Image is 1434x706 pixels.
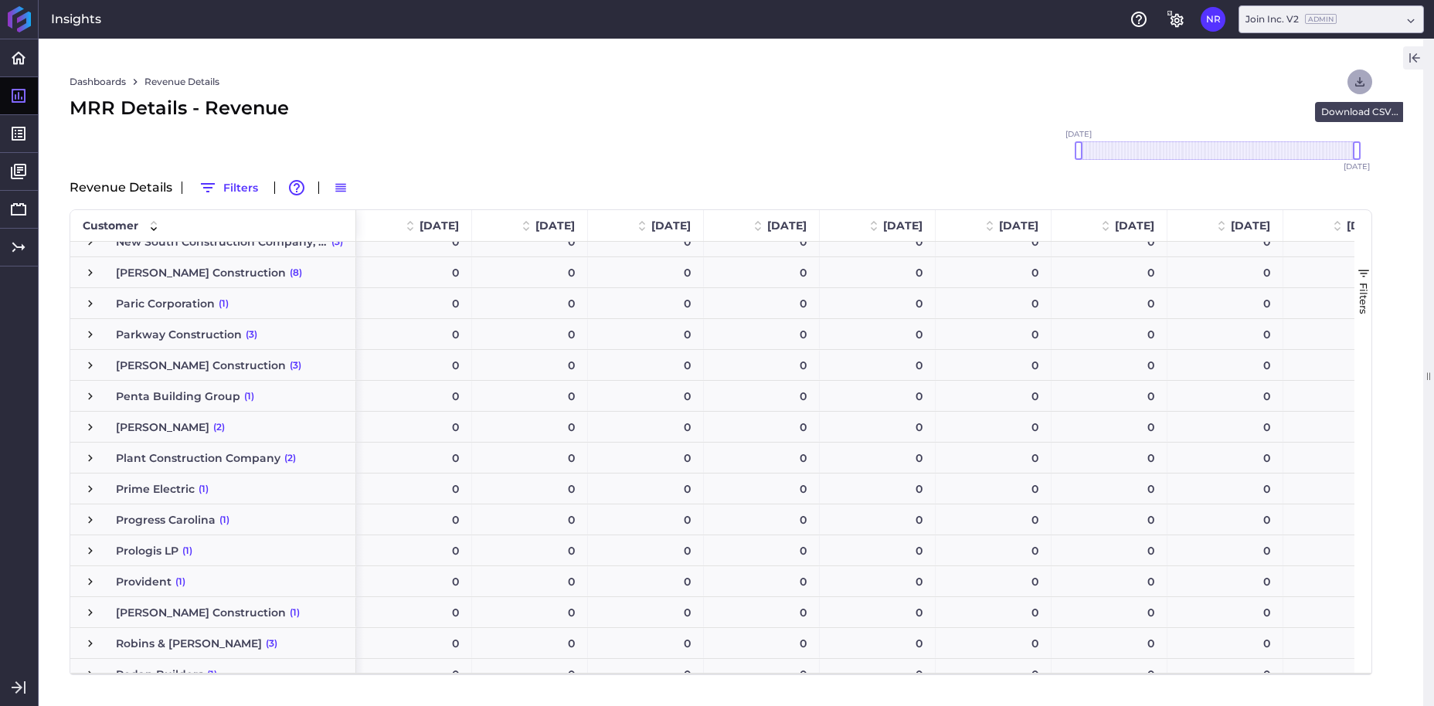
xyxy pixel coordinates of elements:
[290,598,300,627] span: (1)
[420,219,459,233] span: [DATE]
[356,659,472,689] div: 0
[1167,226,1283,256] div: 0
[70,381,356,412] div: Press SPACE to select this row.
[356,628,472,658] div: 0
[246,320,257,349] span: (3)
[704,412,820,442] div: 0
[472,535,588,565] div: 0
[116,382,240,411] span: Penta Building Group
[356,473,472,504] div: 0
[175,567,185,596] span: (1)
[1231,219,1270,233] span: [DATE]
[936,257,1052,287] div: 0
[472,659,588,689] div: 0
[1052,381,1167,411] div: 0
[472,566,588,596] div: 0
[83,219,138,233] span: Customer
[472,597,588,627] div: 0
[704,443,820,473] div: 0
[936,288,1052,318] div: 0
[820,597,936,627] div: 0
[936,412,1052,442] div: 0
[207,660,217,689] span: (1)
[70,288,356,319] div: Press SPACE to select this row.
[219,505,229,535] span: (1)
[70,257,356,288] div: Press SPACE to select this row.
[1167,288,1283,318] div: 0
[70,75,126,89] a: Dashboards
[820,504,936,535] div: 0
[1052,443,1167,473] div: 0
[936,659,1052,689] div: 0
[1283,504,1399,535] div: 0
[356,319,472,349] div: 0
[704,288,820,318] div: 0
[704,504,820,535] div: 0
[472,226,588,256] div: 0
[70,659,356,690] div: Press SPACE to select this row.
[588,412,704,442] div: 0
[588,535,704,565] div: 0
[936,319,1052,349] div: 0
[1283,257,1399,287] div: 0
[588,226,704,256] div: 0
[1052,319,1167,349] div: 0
[70,535,356,566] div: Press SPACE to select this row.
[1167,504,1283,535] div: 0
[1167,381,1283,411] div: 0
[1167,535,1283,565] div: 0
[1283,319,1399,349] div: 0
[704,381,820,411] div: 0
[472,473,588,504] div: 0
[1052,659,1167,689] div: 0
[116,351,286,380] span: [PERSON_NAME] Construction
[70,175,1372,200] div: Revenue Details
[820,443,936,473] div: 0
[1052,412,1167,442] div: 0
[883,219,923,233] span: [DATE]
[1167,412,1283,442] div: 0
[356,381,472,411] div: 0
[70,319,356,350] div: Press SPACE to select this row.
[1201,7,1225,32] button: User Menu
[588,504,704,535] div: 0
[116,660,203,689] span: Rodan Builders
[936,566,1052,596] div: 0
[704,257,820,287] div: 0
[1065,131,1092,138] span: [DATE]
[588,381,704,411] div: 0
[1167,443,1283,473] div: 0
[820,288,936,318] div: 0
[820,226,936,256] div: 0
[936,350,1052,380] div: 0
[116,258,286,287] span: [PERSON_NAME] Construction
[1239,5,1424,33] div: Dropdown select
[284,443,296,473] span: (2)
[936,535,1052,565] div: 0
[1358,283,1370,314] span: Filters
[588,350,704,380] div: 0
[356,350,472,380] div: 0
[1167,659,1283,689] div: 0
[116,412,209,442] span: [PERSON_NAME]
[1167,597,1283,627] div: 0
[116,474,195,504] span: Prime Electric
[651,219,691,233] span: [DATE]
[116,227,328,256] span: New South Construction Company, Inc.
[331,227,343,256] span: (3)
[1052,350,1167,380] div: 0
[936,473,1052,504] div: 0
[1283,226,1399,256] div: 0
[936,597,1052,627] div: 0
[116,320,242,349] span: Parkway Construction
[1167,257,1283,287] div: 0
[1283,535,1399,565] div: 0
[290,258,302,287] span: (8)
[1164,7,1188,32] button: General Settings
[1305,14,1337,24] ins: Admin
[70,504,356,535] div: Press SPACE to select this row.
[472,381,588,411] div: 0
[588,566,704,596] div: 0
[704,350,820,380] div: 0
[356,535,472,565] div: 0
